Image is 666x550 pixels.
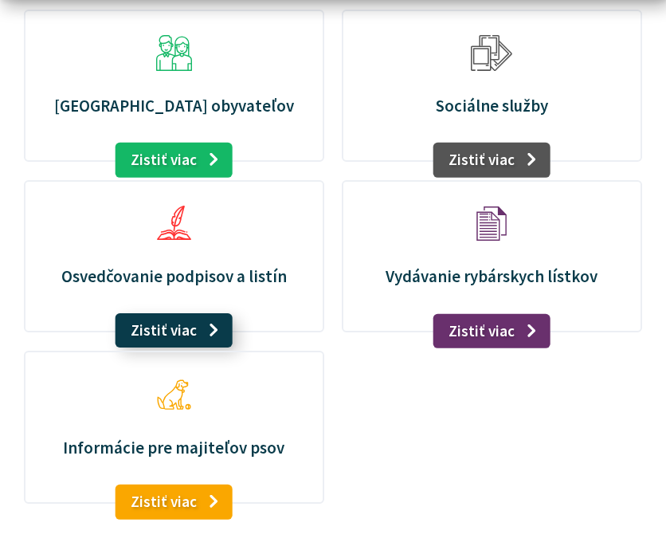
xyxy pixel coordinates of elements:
[116,143,233,178] a: Zistiť viac
[433,314,550,349] a: Zistiť viac
[44,96,304,116] p: [GEOGRAPHIC_DATA] obyvateľov
[116,485,233,520] a: Zistiť viac
[44,438,304,458] p: Informácie pre majiteľov psov
[116,313,233,348] a: Zistiť viac
[44,266,304,286] p: Osvedčovanie podpisov a listín
[362,96,622,116] p: Sociálne služby
[433,143,550,178] a: Zistiť viac
[362,266,622,286] p: Vydávanie rybárskych lístkov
